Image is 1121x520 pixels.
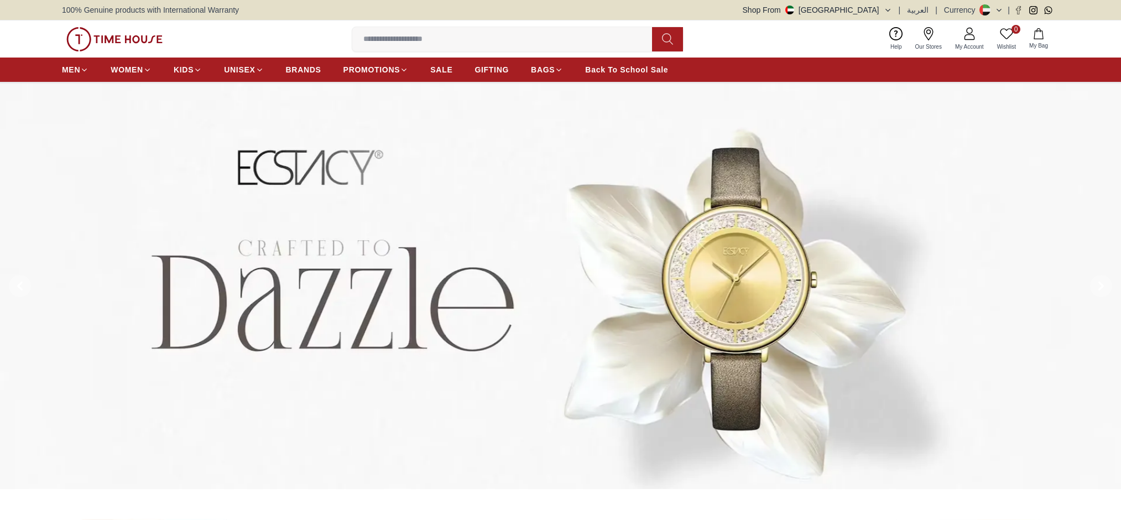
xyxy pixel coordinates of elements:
img: ... [66,27,163,51]
span: Back To School Sale [585,64,668,75]
a: Instagram [1029,6,1037,14]
button: My Bag [1023,26,1055,52]
span: PROMOTIONS [343,64,400,75]
span: UNISEX [224,64,255,75]
a: KIDS [174,60,202,80]
img: United Arab Emirates [785,6,794,14]
a: WOMEN [111,60,152,80]
span: BAGS [531,64,555,75]
button: Shop From[GEOGRAPHIC_DATA] [743,4,892,15]
span: Our Stores [911,43,946,51]
span: WOMEN [111,64,143,75]
span: 100% Genuine products with International Warranty [62,4,239,15]
span: | [935,4,937,15]
a: MEN [62,60,88,80]
span: | [899,4,901,15]
a: BAGS [531,60,563,80]
span: GIFTING [475,64,509,75]
a: Facebook [1014,6,1023,14]
button: العربية [907,4,929,15]
span: Help [886,43,906,51]
a: Back To School Sale [585,60,668,80]
span: | [1008,4,1010,15]
a: Our Stores [909,25,948,53]
a: BRANDS [286,60,321,80]
a: SALE [430,60,452,80]
a: Help [884,25,909,53]
span: My Account [951,43,988,51]
div: Currency [944,4,980,15]
span: KIDS [174,64,194,75]
span: 0 [1011,25,1020,34]
span: BRANDS [286,64,321,75]
a: UNISEX [224,60,263,80]
a: GIFTING [475,60,509,80]
span: SALE [430,64,452,75]
span: Wishlist [993,43,1020,51]
span: MEN [62,64,80,75]
span: My Bag [1025,41,1052,50]
a: Whatsapp [1044,6,1052,14]
a: PROMOTIONS [343,60,409,80]
a: 0Wishlist [990,25,1023,53]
